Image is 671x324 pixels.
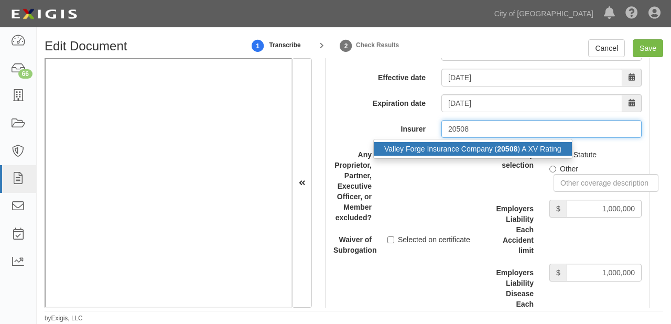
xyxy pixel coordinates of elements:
a: Cancel [588,39,625,57]
h1: Edit Document [45,39,240,53]
a: City of [GEOGRAPHIC_DATA] [489,3,599,24]
label: Expiration date [326,94,434,109]
input: MM/DD/YYYY [441,69,622,87]
strong: 2 [338,40,354,52]
label: Waiver of Subrogation [326,231,380,255]
label: Insurer [326,120,434,134]
a: 1 [250,34,266,57]
label: Other [549,164,578,174]
input: Other [549,166,556,172]
label: Employers Liability Each Accident limit [488,200,542,256]
small: Transcribe [269,41,301,49]
small: by [45,314,83,323]
img: logo-5460c22ac91f19d4615b14bd174203de0afe785f0fc80cf4dbbc73dc1793850b.png [8,5,80,24]
strong: 1 [250,40,266,52]
input: Search by Insurer name or NAIC number [441,120,642,138]
label: Effective date [326,69,434,83]
i: Help Center - Complianz [625,7,638,20]
input: Selected on certificate [387,236,394,243]
small: Check Results [356,41,399,49]
label: Any Proprietor, Partner, Executive Officer, or Member excluded? [326,146,380,223]
input: Save [633,39,663,57]
label: Per Statute [549,149,597,160]
input: Other coverage description [554,174,658,192]
a: Exigis, LLC [51,315,83,322]
span: $ [549,200,567,218]
strong: 20508 [497,145,517,153]
div: 66 [18,69,33,79]
label: Selected on certificate [387,234,470,245]
span: $ [549,264,567,282]
input: MM/DD/YYYY [441,94,622,112]
div: Valley Forge Insurance Company ( ) A XV Rating [374,142,572,156]
a: Check Results [338,34,354,57]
